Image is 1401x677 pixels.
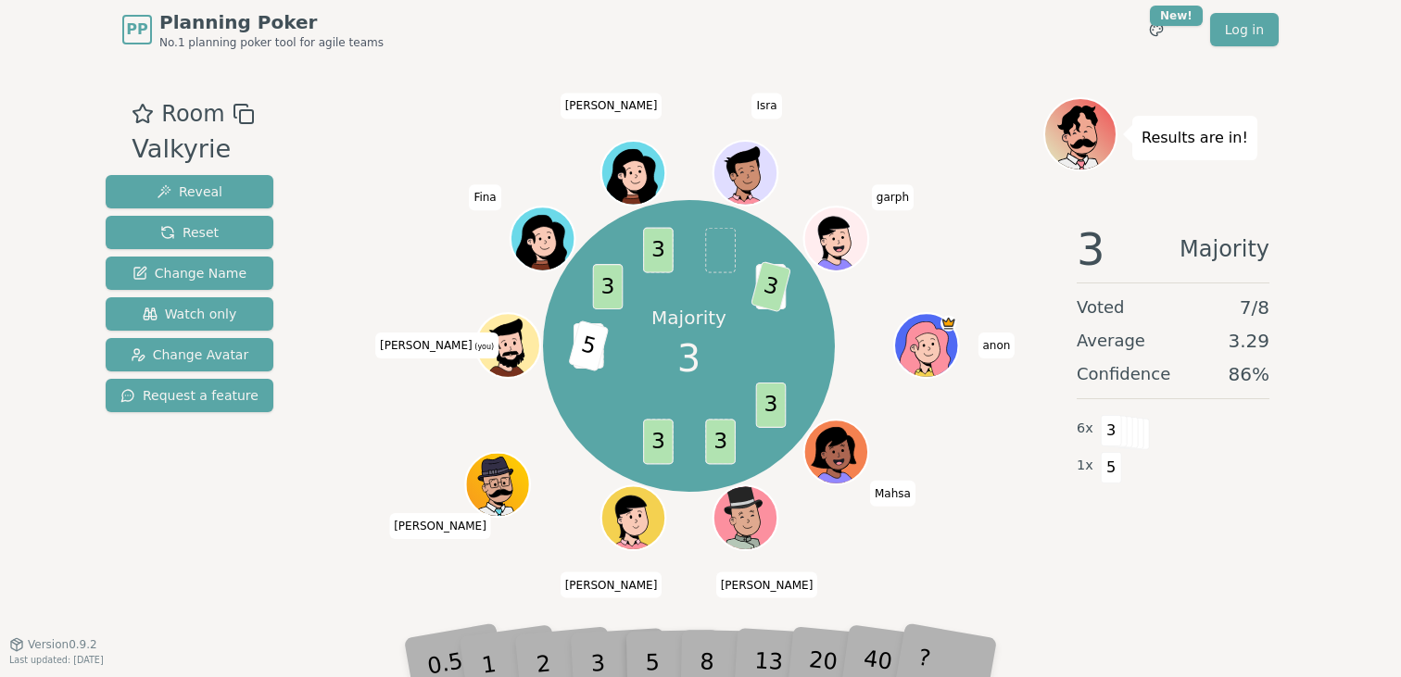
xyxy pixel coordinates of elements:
[477,316,537,376] button: Click to change your avatar
[106,175,273,208] button: Reveal
[592,264,623,309] span: 3
[159,9,384,35] span: Planning Poker
[1101,452,1122,483] span: 5
[1077,227,1105,271] span: 3
[705,419,736,464] span: 3
[473,343,495,351] span: (you)
[120,386,259,405] span: Request a feature
[1142,125,1248,151] p: Results are in!
[106,216,273,249] button: Reset
[1228,328,1269,354] span: 3.29
[1240,295,1269,320] span: 7 / 8
[750,260,790,312] span: 3
[643,227,674,272] span: 3
[561,572,663,598] span: Click to change your name
[131,345,249,364] span: Change Avatar
[1077,419,1093,439] span: 6 x
[1180,227,1269,271] span: Majority
[651,305,726,331] p: Majority
[978,332,1015,358] span: Click to change your name
[1210,13,1279,46] a: Log in
[1077,328,1145,354] span: Average
[561,94,663,119] span: Click to change your name
[568,320,609,371] span: 5
[28,637,97,652] span: Version 0.9.2
[157,182,222,201] span: Reveal
[106,379,273,412] button: Request a feature
[9,637,97,652] button: Version0.9.2
[1140,13,1173,46] button: New!
[940,316,955,332] span: anon is the host
[132,131,254,169] div: Valkyrie
[126,19,147,41] span: PP
[122,9,384,50] a: PPPlanning PokerNo.1 planning poker tool for agile teams
[1229,361,1269,387] span: 86 %
[677,331,700,386] span: 3
[375,332,499,358] span: Click to change your name
[643,419,674,464] span: 3
[872,184,914,210] span: Click to change your name
[160,223,219,242] span: Reset
[1077,295,1125,320] span: Voted
[1077,456,1093,476] span: 1 x
[870,481,915,507] span: Click to change your name
[751,94,781,119] span: Click to change your name
[1101,415,1122,446] span: 3
[132,97,154,131] button: Add as favourite
[9,655,104,665] span: Last updated: [DATE]
[389,513,491,539] span: Click to change your name
[133,264,246,282] span: Change Name
[161,97,224,131] span: Room
[1077,361,1170,387] span: Confidence
[469,184,500,210] span: Click to change your name
[143,305,237,323] span: Watch only
[755,382,786,428] span: 3
[106,297,273,331] button: Watch only
[159,35,384,50] span: No.1 planning poker tool for agile teams
[716,572,818,598] span: Click to change your name
[1150,6,1203,26] div: New!
[106,338,273,371] button: Change Avatar
[106,257,273,290] button: Change Name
